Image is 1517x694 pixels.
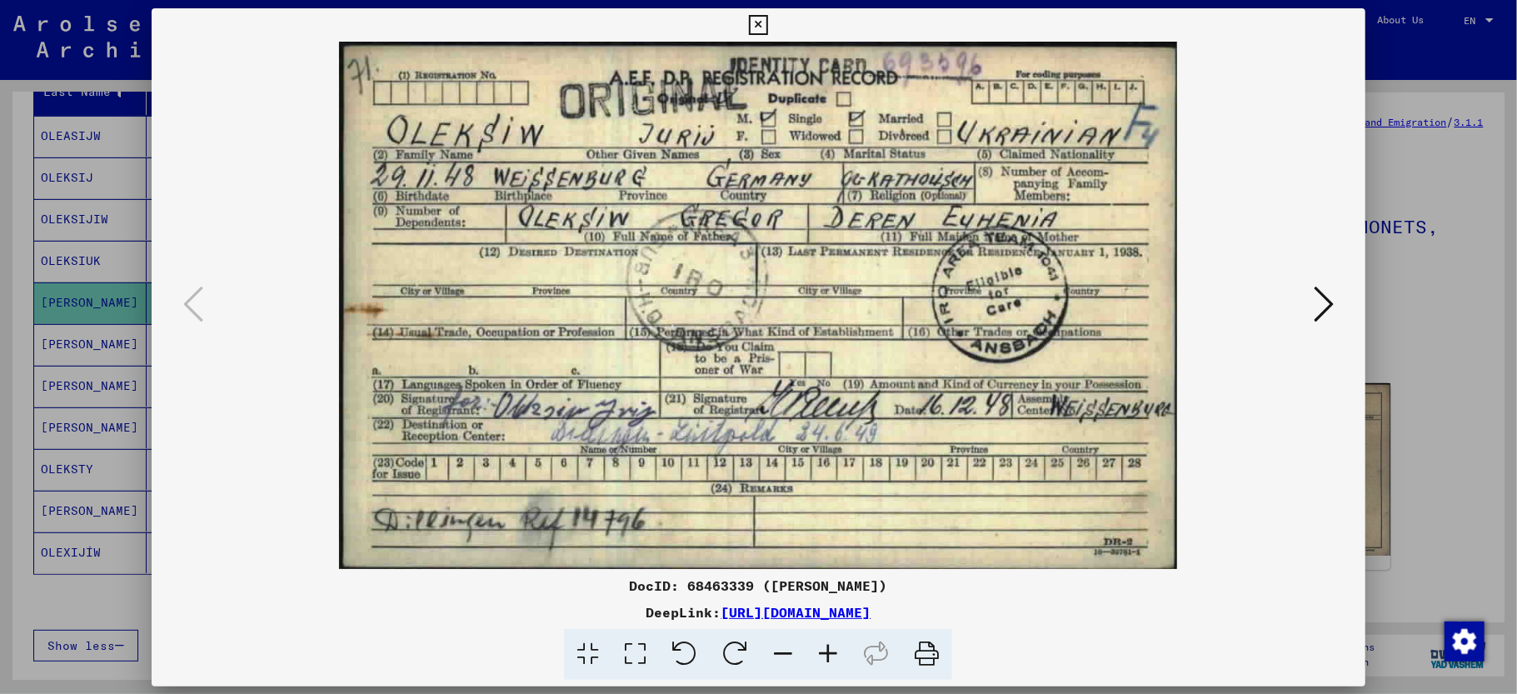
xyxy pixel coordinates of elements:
[1445,622,1485,662] img: Change consent
[152,576,1365,596] div: DocID: 68463339 ([PERSON_NAME])
[208,42,1309,569] img: 001.jpg
[721,604,871,621] a: [URL][DOMAIN_NAME]
[1444,621,1484,661] div: Change consent
[152,602,1365,622] div: DeepLink:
